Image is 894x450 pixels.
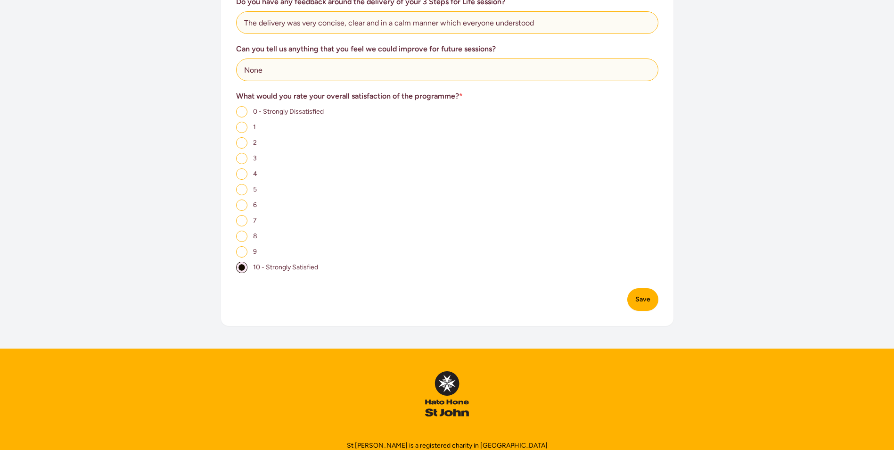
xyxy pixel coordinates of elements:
[253,263,318,271] span: 10 - Strongly Satisfied
[236,106,247,117] input: 0 - Strongly Dissatisfied
[253,170,257,178] span: 4
[236,153,247,164] input: 3
[253,201,257,209] span: 6
[236,122,247,133] input: 1
[236,231,247,242] input: 8
[253,217,257,225] span: 7
[236,200,247,211] input: 6
[236,137,247,149] input: 2
[627,288,658,311] button: Save
[236,184,247,195] input: 5
[236,91,658,102] h3: What would you rate your overall satisfaction of the programme?
[253,123,256,131] span: 1
[253,139,257,147] span: 2
[236,215,247,226] input: 7
[253,248,257,256] span: 9
[425,371,469,417] img: InPulse
[236,168,247,180] input: 4
[253,154,257,162] span: 3
[236,43,658,55] h3: Can you tell us anything that you feel we could improve for future sessions?
[253,108,324,116] span: 0 - Strongly Dissatisfied
[236,246,247,258] input: 9
[253,185,257,193] span: 5
[236,262,247,273] input: 10 - Strongly Satisfied
[253,232,257,240] span: 8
